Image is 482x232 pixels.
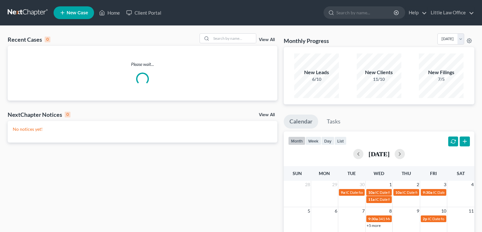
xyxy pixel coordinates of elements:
[284,115,318,129] a: Calendar
[378,216,436,221] span: 341 Meeting for [PERSON_NAME]
[259,38,275,42] a: View All
[211,34,256,43] input: Search by name...
[293,171,302,176] span: Sun
[402,171,411,176] span: Thu
[375,197,424,202] span: IC Date for [PERSON_NAME]
[357,69,401,76] div: New Clients
[416,207,420,215] span: 9
[427,7,474,18] a: Little Law Office
[375,190,463,195] span: IC Date for [PERSON_NAME][GEOGRAPHIC_DATA]
[433,190,482,195] span: IC Date for [PERSON_NAME]
[304,181,311,188] span: 28
[389,207,392,215] span: 8
[395,190,402,195] span: 10a
[321,115,346,129] a: Tasks
[468,207,474,215] span: 11
[423,216,427,221] span: 2p
[334,207,338,215] span: 6
[357,76,401,82] div: 11/10
[334,137,347,145] button: list
[8,36,50,43] div: Recent Cases
[430,171,437,176] span: Fri
[359,181,365,188] span: 30
[288,137,305,145] button: month
[65,112,70,117] div: 0
[374,171,384,176] span: Wed
[67,11,88,15] span: New Case
[457,171,465,176] span: Sat
[45,37,50,42] div: 0
[96,7,123,18] a: Home
[471,181,474,188] span: 4
[368,190,375,195] span: 10a
[347,171,356,176] span: Tue
[294,69,339,76] div: New Leads
[8,111,70,118] div: NextChapter Notices
[368,216,378,221] span: 9:30a
[259,113,275,117] a: View All
[123,7,164,18] a: Client Portal
[321,137,334,145] button: day
[361,207,365,215] span: 7
[284,37,329,45] h3: Monthly Progress
[441,207,447,215] span: 10
[13,126,272,132] p: No notices yet!
[336,7,395,18] input: Search by name...
[346,190,394,195] span: IC Date for [PERSON_NAME]
[319,171,330,176] span: Mon
[307,207,311,215] span: 5
[294,76,339,82] div: 6/10
[416,181,420,188] span: 2
[402,190,451,195] span: IC Date for [PERSON_NAME]
[419,76,464,82] div: 7/5
[423,190,432,195] span: 9:30a
[405,7,427,18] a: Help
[443,181,447,188] span: 3
[305,137,321,145] button: week
[389,181,392,188] span: 1
[332,181,338,188] span: 29
[367,223,381,228] a: +5 more
[8,61,277,67] p: Please wait...
[341,190,345,195] span: 9a
[368,197,375,202] span: 11a
[369,151,390,157] h2: [DATE]
[419,69,464,76] div: New Filings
